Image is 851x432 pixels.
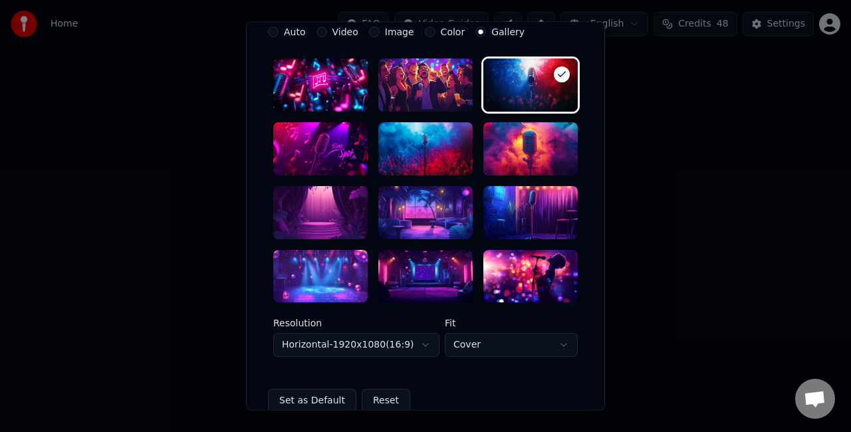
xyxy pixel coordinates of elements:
label: Resolution [273,319,439,328]
label: Gallery [491,27,525,37]
button: Set as Default [268,389,356,413]
label: Fit [445,319,578,328]
label: Image [385,27,414,37]
div: VideoCustomize Karaoke Video: Use Image, Video, or Color [268,27,583,424]
label: Color [441,27,465,37]
button: Reset [362,389,410,413]
label: Video [332,27,358,37]
label: Auto [284,27,306,37]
